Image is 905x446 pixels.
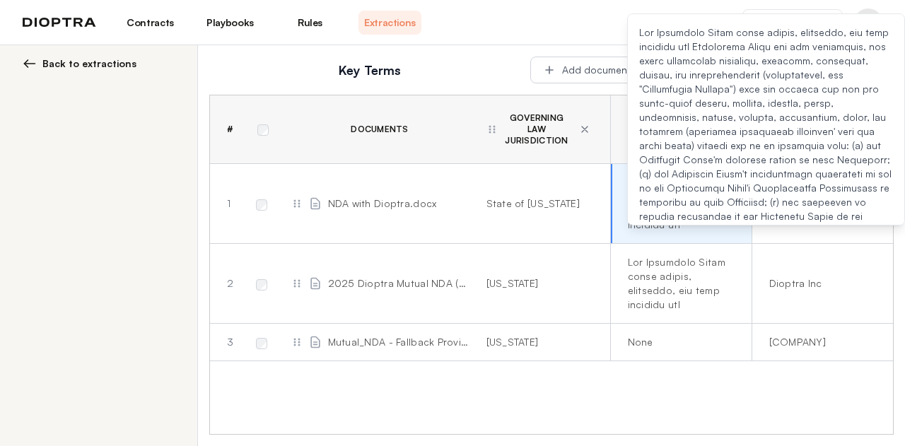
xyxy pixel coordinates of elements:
[210,324,245,361] td: 3
[486,196,588,211] div: State of [US_STATE]
[628,335,729,349] div: None
[503,112,571,146] span: Governing Law Jurisdiction
[769,335,870,349] div: [COMPANY]
[742,9,843,36] a: Word Add-in
[639,25,893,435] div: Lor Ipsumdolo Sitam conse adipis, elitseddo, eiu temp incididu utl Etdolorema Aliqu eni adm venia...
[279,11,341,35] a: Rules
[486,276,588,291] div: [US_STATE]
[328,335,469,349] span: Mutual_NDA - Fallback Provisions - Fallbacks in Comments.docx
[210,244,245,324] td: 2
[328,276,469,291] span: 2025 Dioptra Mutual NDA (1).docx
[854,8,882,37] button: Profile menu
[769,276,870,291] div: Dioptra Inc
[576,121,593,138] button: Delete column
[23,57,180,71] button: Back to extractions
[530,57,648,83] button: Add documents
[358,11,421,35] a: Extractions
[628,255,729,312] div: Lor Ipsumdolo Sitam conse adipis, elitseddo, eiu temp incididu utl Etdolorema Aliqu eni adm venia...
[328,196,437,211] span: NDA with Dioptra.docx
[210,95,245,164] th: #
[23,18,96,28] img: logo
[119,11,182,35] a: Contracts
[42,57,136,71] span: Back to extractions
[274,95,486,164] th: Documents
[199,11,262,35] a: Playbooks
[218,60,522,80] h2: Key Terms
[210,164,245,244] td: 1
[23,57,37,71] img: left arrow
[486,335,588,349] div: [US_STATE]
